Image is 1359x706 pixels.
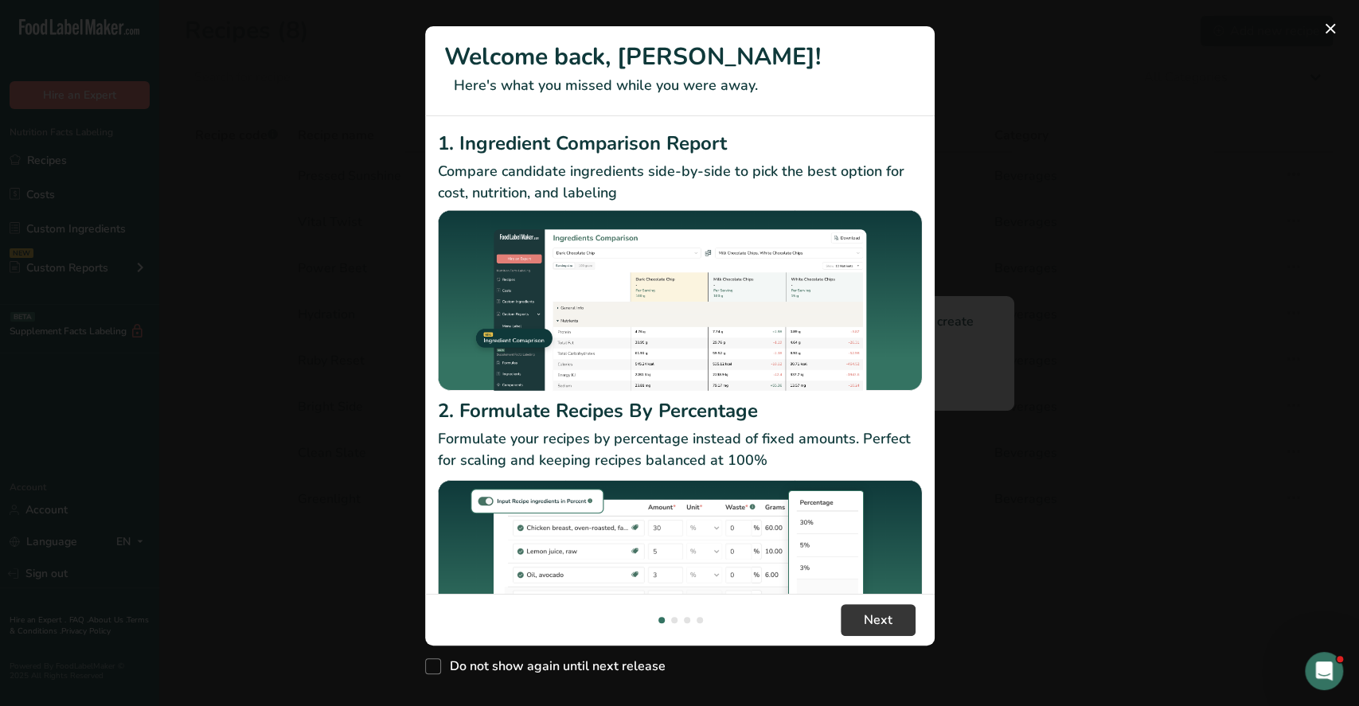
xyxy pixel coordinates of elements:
h2: 1. Ingredient Comparison Report [438,129,922,158]
span: Do not show again until next release [441,658,666,674]
p: Formulate your recipes by percentage instead of fixed amounts. Perfect for scaling and keeping re... [438,428,922,471]
img: Formulate Recipes By Percentage [438,478,922,669]
span: Next [864,610,892,630]
h1: Welcome back, [PERSON_NAME]! [444,39,916,75]
h2: 2. Formulate Recipes By Percentage [438,396,922,425]
p: Here's what you missed while you were away. [444,75,916,96]
img: Ingredient Comparison Report [438,210,922,391]
p: Compare candidate ingredients side-by-side to pick the best option for cost, nutrition, and labeling [438,161,922,204]
iframe: Intercom live chat [1305,652,1343,690]
button: Next [841,604,916,636]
